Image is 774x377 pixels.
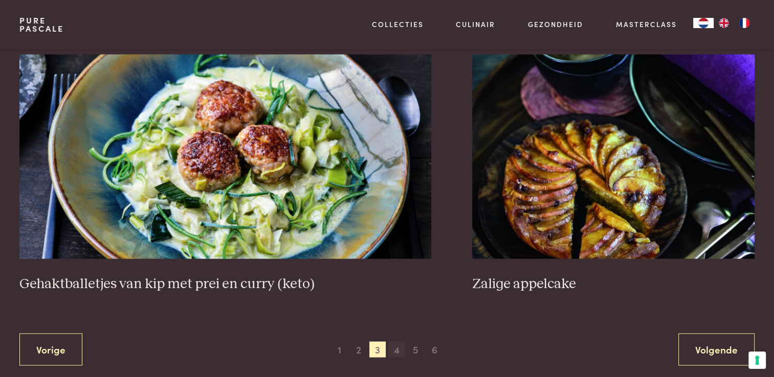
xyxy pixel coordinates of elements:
a: FR [734,18,755,28]
span: 2 [350,341,367,358]
a: Culinair [456,19,495,30]
span: 5 [407,341,424,358]
span: 1 [331,341,348,358]
a: Masterclass [616,19,677,30]
a: Volgende [678,333,755,365]
a: PurePascale [19,16,64,33]
a: EN [714,18,734,28]
a: NL [693,18,714,28]
h3: Zalige appelcake [472,275,755,293]
span: 4 [388,341,405,358]
h3: Gehaktballetjes van kip met prei en curry (keto) [19,275,431,293]
div: Language [693,18,714,28]
a: Zalige appelcake Zalige appelcake [472,54,755,292]
a: Gehaktballetjes van kip met prei en curry (keto) Gehaktballetjes van kip met prei en curry (keto) [19,54,431,292]
ul: Language list [714,18,755,28]
a: Collecties [372,19,424,30]
img: Zalige appelcake [472,54,755,258]
a: Gezondheid [528,19,583,30]
button: Uw voorkeuren voor toestemming voor trackingtechnologieën [748,351,766,369]
aside: Language selected: Nederlands [693,18,755,28]
img: Gehaktballetjes van kip met prei en curry (keto) [19,54,431,258]
span: 3 [369,341,386,358]
span: 6 [427,341,443,358]
a: Vorige [19,333,82,365]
